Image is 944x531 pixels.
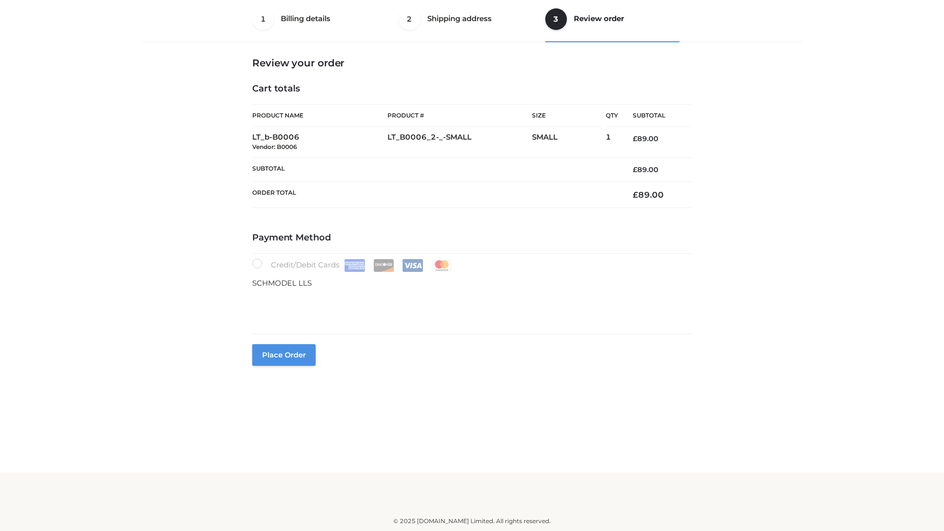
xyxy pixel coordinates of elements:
[252,143,297,150] small: Vendor: B0006
[633,190,638,200] span: £
[633,134,658,143] bdi: 89.00
[252,277,692,290] p: SCHMODEL LLS
[373,259,394,272] img: Discover
[431,259,452,272] img: Mastercard
[252,127,387,158] td: LT_b-B0006
[606,104,618,127] th: Qty
[387,127,532,158] td: LT_B0006_2-_-SMALL
[250,287,690,323] iframe: Secure payment input frame
[344,259,365,272] img: Amex
[252,104,387,127] th: Product Name
[252,57,692,69] h3: Review your order
[618,105,692,127] th: Subtotal
[252,84,692,94] h4: Cart totals
[633,190,664,200] bdi: 89.00
[633,165,658,174] bdi: 89.00
[532,127,606,158] td: SMALL
[633,134,637,143] span: £
[252,157,618,181] th: Subtotal
[252,344,316,366] button: Place order
[402,259,423,272] img: Visa
[387,104,532,127] th: Product #
[532,105,601,127] th: Size
[252,182,618,208] th: Order Total
[252,259,453,272] label: Credit/Debit Cards
[606,127,618,158] td: 1
[633,165,637,174] span: £
[252,233,692,243] h4: Payment Method
[146,516,798,526] div: © 2025 [DOMAIN_NAME] Limited. All rights reserved.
